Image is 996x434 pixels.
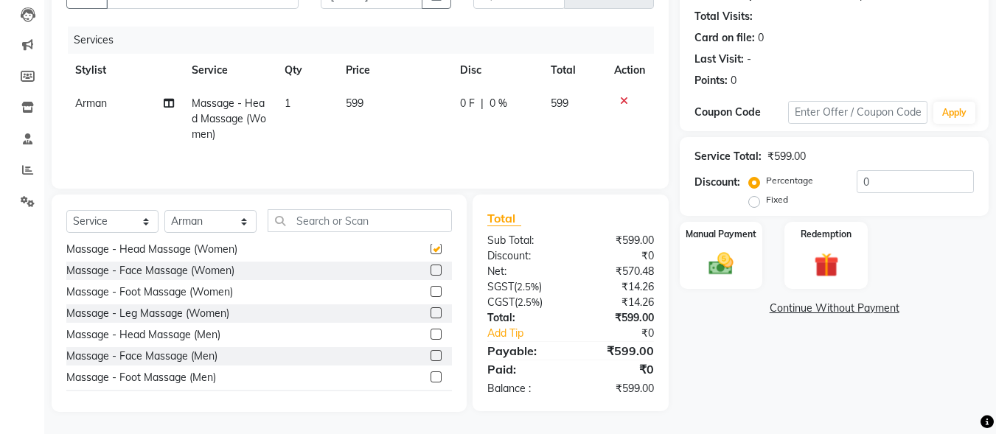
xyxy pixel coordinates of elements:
[571,248,665,264] div: ₹0
[766,193,788,206] label: Fixed
[66,349,217,364] div: Massage - Face Massage (Men)
[571,310,665,326] div: ₹599.00
[192,97,266,141] span: Massage - Head Massage (Women)
[571,264,665,279] div: ₹570.48
[476,248,571,264] div: Discount:
[337,54,451,87] th: Price
[276,54,338,87] th: Qty
[68,27,665,54] div: Services
[476,233,571,248] div: Sub Total:
[571,295,665,310] div: ₹14.26
[731,73,736,88] div: 0
[66,284,233,300] div: Massage - Foot Massage (Women)
[66,54,183,87] th: Stylist
[268,209,452,232] input: Search or Scan
[788,101,927,124] input: Enter Offer / Coupon Code
[587,326,666,341] div: ₹0
[758,30,764,46] div: 0
[66,327,220,343] div: Massage - Head Massage (Men)
[571,381,665,396] div: ₹599.00
[75,97,107,110] span: Arman
[476,326,586,341] a: Add Tip
[571,360,665,378] div: ₹0
[481,96,484,111] span: |
[66,263,234,279] div: Massage - Face Massage (Women)
[571,233,665,248] div: ₹599.00
[476,310,571,326] div: Total:
[460,96,475,111] span: 0 F
[517,281,539,293] span: 2.5%
[933,102,975,124] button: Apply
[476,381,571,396] div: Balance :
[66,242,237,257] div: Massage - Head Massage (Women)
[487,280,514,293] span: SGST
[701,250,741,278] img: _cash.svg
[571,342,665,360] div: ₹599.00
[476,360,571,378] div: Paid:
[66,370,216,385] div: Massage - Foot Massage (Men)
[747,52,751,67] div: -
[451,54,542,87] th: Disc
[346,97,363,110] span: 599
[476,295,571,310] div: ( )
[518,296,540,308] span: 2.5%
[285,97,290,110] span: 1
[694,149,762,164] div: Service Total:
[551,97,568,110] span: 599
[766,174,813,187] label: Percentage
[487,211,521,226] span: Total
[694,105,787,120] div: Coupon Code
[571,279,665,295] div: ₹14.26
[694,30,755,46] div: Card on file:
[476,264,571,279] div: Net:
[66,306,229,321] div: Massage - Leg Massage (Women)
[694,9,753,24] div: Total Visits:
[694,175,740,190] div: Discount:
[490,96,507,111] span: 0 %
[694,52,744,67] div: Last Visit:
[476,279,571,295] div: ( )
[767,149,806,164] div: ₹599.00
[807,250,846,280] img: _gift.svg
[801,228,852,241] label: Redemption
[183,54,276,87] th: Service
[605,54,654,87] th: Action
[476,342,571,360] div: Payable:
[686,228,756,241] label: Manual Payment
[542,54,606,87] th: Total
[487,295,515,309] span: CGST
[683,301,986,316] a: Continue Without Payment
[694,73,728,88] div: Points:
